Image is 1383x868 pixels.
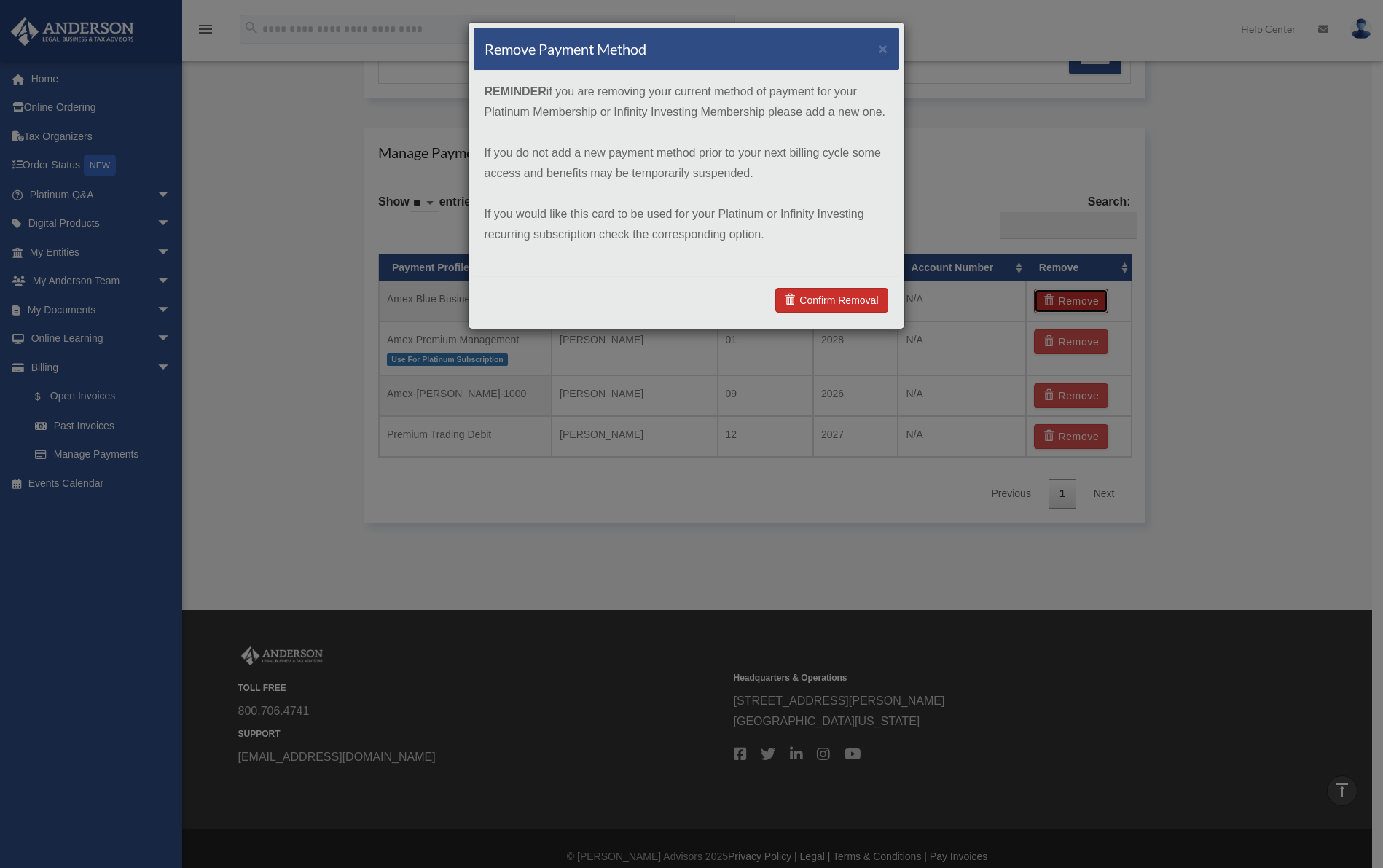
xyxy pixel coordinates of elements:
strong: REMINDER [485,85,546,98]
h4: Remove Payment Method [485,39,646,59]
a: Confirm Removal [775,288,888,313]
p: If you do not add a new payment method prior to your next billing cycle some access and benefits ... [485,143,888,184]
button: × [879,41,888,56]
div: if you are removing your current method of payment for your Platinum Membership or Infinity Inves... [474,71,899,276]
p: If you would like this card to be used for your Platinum or Infinity Investing recurring subscrip... [485,204,888,245]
